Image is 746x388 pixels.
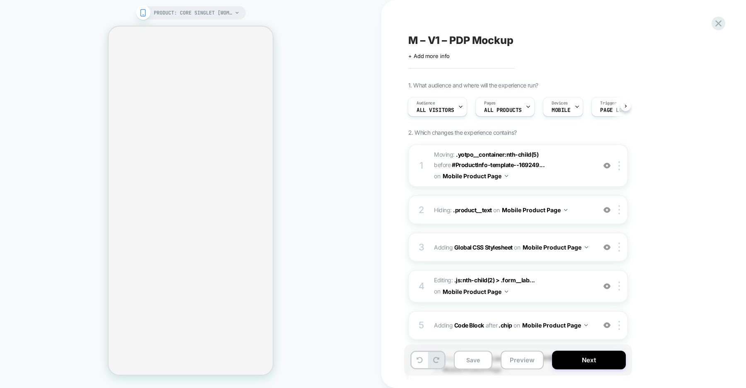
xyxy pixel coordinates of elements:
[486,322,498,329] span: AFTER
[514,242,520,252] span: on
[434,171,440,181] span: on
[618,321,620,330] img: close
[522,319,588,331] button: Mobile Product Page
[434,149,592,182] span: Moving:
[564,209,567,211] img: down arrow
[434,204,592,216] span: Hiding :
[154,6,233,19] span: PRODUCT: Core Singlet [womens organic cotton stretch black]
[499,322,512,329] span: .chip
[618,205,620,214] img: close
[603,244,610,251] img: crossed eye
[408,129,516,136] span: 2. Which changes the experience contains?
[453,206,492,213] span: .product__text
[408,82,538,89] span: 1. What audience and where will the experience run?
[454,351,492,369] button: Save
[434,322,484,329] span: Adding
[434,275,592,297] span: Editing :
[417,317,426,334] div: 5
[484,100,496,106] span: Pages
[434,241,592,253] span: Adding
[454,244,513,251] b: Global CSS Stylesheet
[552,107,570,113] span: MOBILE
[456,151,538,158] span: .yotpo__container:nth-child(5)
[523,241,588,253] button: Mobile Product Page
[603,322,610,329] img: crossed eye
[434,161,451,168] span: before
[493,205,499,215] span: on
[417,202,426,218] div: 2
[443,170,508,182] button: Mobile Product Page
[417,239,426,256] div: 3
[600,100,616,106] span: Trigger
[484,107,522,113] span: ALL PRODUCTS
[552,351,626,369] button: Next
[603,162,610,169] img: crossed eye
[585,246,588,248] img: down arrow
[417,278,426,295] div: 4
[584,324,588,326] img: down arrow
[408,34,513,46] span: M – V1 – PDP Mockup
[443,286,508,298] button: Mobile Product Page
[505,291,508,293] img: down arrow
[501,351,544,369] button: Preview
[417,158,426,174] div: 1
[454,276,535,284] span: .js:nth-child(2) > .form__lab...
[513,320,520,330] span: on
[552,100,568,106] span: Devices
[603,283,610,290] img: crossed eye
[417,100,435,106] span: Audience
[452,161,545,168] span: #ProductInfo-template--169249...
[454,322,484,329] b: Code Block
[408,53,450,59] span: + Add more info
[603,206,610,213] img: crossed eye
[618,243,620,252] img: close
[505,175,508,177] img: down arrow
[618,161,620,170] img: close
[434,286,440,296] span: on
[417,107,454,113] span: All Visitors
[502,204,567,216] button: Mobile Product Page
[600,107,628,113] span: Page Load
[618,281,620,291] img: close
